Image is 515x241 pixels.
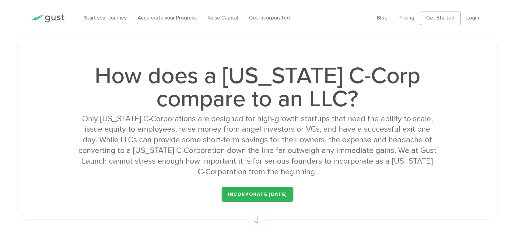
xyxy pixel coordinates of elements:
a: INCORPORATE [DATE] [222,187,293,202]
a: Blog [377,15,387,21]
div: Only [US_STATE] C-Corporations are designed for high-growth startups that need the ability to sca... [78,114,437,177]
a: Get Incorporated [249,15,290,21]
a: Login [466,15,479,21]
a: Raise Capital [208,15,238,21]
a: Pricing [398,15,414,21]
a: Accelerate your Progress [138,15,197,21]
a: Start your Journey [84,15,127,21]
h1: How does a [US_STATE] C-Corp compare to an LLC? [78,64,437,111]
a: Get Started [420,12,461,25]
img: Gust Logo [30,14,65,23]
